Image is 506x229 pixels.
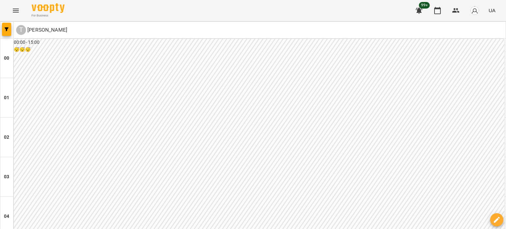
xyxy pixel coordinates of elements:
[26,26,67,34] p: [PERSON_NAME]
[14,39,504,46] h6: 00:00 - 15:00
[14,46,504,53] h6: 😴😴😴
[32,3,65,13] img: Voopty Logo
[16,25,26,35] div: Т
[489,7,495,14] span: UA
[470,6,479,15] img: avatar_s.png
[486,4,498,16] button: UA
[4,94,9,101] h6: 01
[32,14,65,18] span: For Business
[4,55,9,62] h6: 00
[4,173,9,181] h6: 03
[4,213,9,220] h6: 04
[419,2,430,9] span: 99+
[8,3,24,18] button: Menu
[4,134,9,141] h6: 02
[16,25,67,35] a: Т [PERSON_NAME]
